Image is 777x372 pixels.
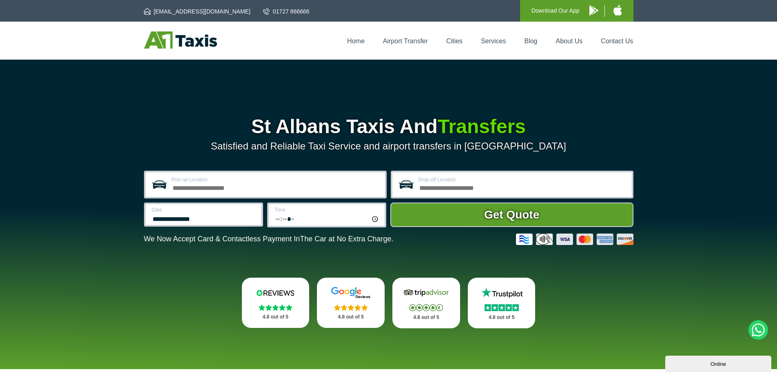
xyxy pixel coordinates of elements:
[263,7,310,16] a: 01727 866666
[172,177,380,182] label: Pick-up Location
[665,354,773,372] iframe: chat widget
[259,304,292,311] img: Stars
[589,5,598,16] img: A1 Taxis Android App
[300,235,393,243] span: The Car at No Extra Charge.
[334,304,368,311] img: Stars
[251,312,301,322] p: 4.8 out of 5
[401,312,451,323] p: 4.8 out of 5
[383,38,428,45] a: Airport Transfer
[275,207,380,212] label: Time
[317,278,385,328] a: Google Stars 4.8 out of 5
[477,312,527,323] p: 4.8 out of 5
[402,287,451,299] img: Tripadvisor
[152,207,257,212] label: Date
[144,31,217,49] img: A1 Taxis St Albans LTD
[446,38,463,45] a: Cities
[601,38,633,45] a: Contact Us
[531,6,580,16] p: Download Our App
[477,287,526,299] img: Trustpilot
[468,278,536,328] a: Trustpilot Stars 4.8 out of 5
[251,287,300,299] img: Reviews.io
[524,38,537,45] a: Blog
[409,304,443,311] img: Stars
[326,312,376,322] p: 4.8 out of 5
[242,278,310,328] a: Reviews.io Stars 4.8 out of 5
[418,177,627,182] label: Drop-off Location
[613,5,622,16] img: A1 Taxis iPhone App
[392,278,460,328] a: Tripadvisor Stars 4.8 out of 5
[326,287,375,299] img: Google
[144,235,394,243] p: We Now Accept Card & Contactless Payment In
[481,38,506,45] a: Services
[516,234,633,245] img: Credit And Debit Cards
[144,7,250,16] a: [EMAIL_ADDRESS][DOMAIN_NAME]
[485,304,519,311] img: Stars
[556,38,583,45] a: About Us
[390,203,633,227] button: Get Quote
[438,116,526,137] span: Transfers
[144,117,633,136] h1: St Albans Taxis And
[144,140,633,152] p: Satisfied and Reliable Taxi Service and airport transfers in [GEOGRAPHIC_DATA]
[347,38,365,45] a: Home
